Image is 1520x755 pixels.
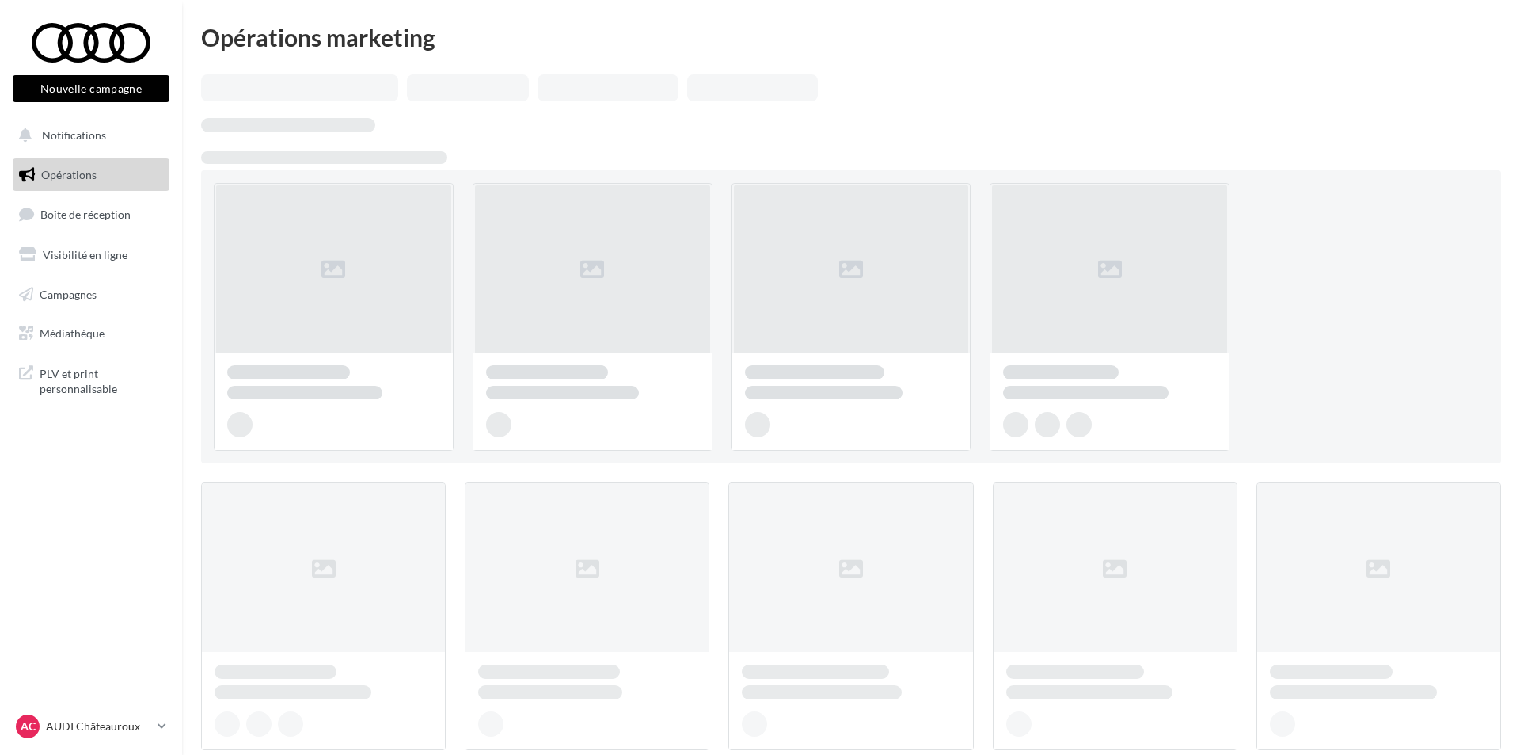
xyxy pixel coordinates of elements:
a: AC AUDI Châteauroux [13,711,169,742]
span: Campagnes [40,287,97,300]
div: Opérations marketing [201,25,1501,49]
span: Notifications [42,128,106,142]
p: AUDI Châteauroux [46,719,151,734]
span: Visibilité en ligne [43,248,127,261]
button: Nouvelle campagne [13,75,169,102]
span: PLV et print personnalisable [40,363,163,397]
a: Médiathèque [9,317,173,350]
a: Campagnes [9,278,173,311]
span: Boîte de réception [40,208,131,221]
span: AC [21,719,36,734]
span: Opérations [41,168,97,181]
button: Notifications [9,119,166,152]
a: Opérations [9,158,173,192]
a: Visibilité en ligne [9,238,173,272]
span: Médiathèque [40,326,104,340]
a: PLV et print personnalisable [9,357,173,403]
a: Boîte de réception [9,197,173,231]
